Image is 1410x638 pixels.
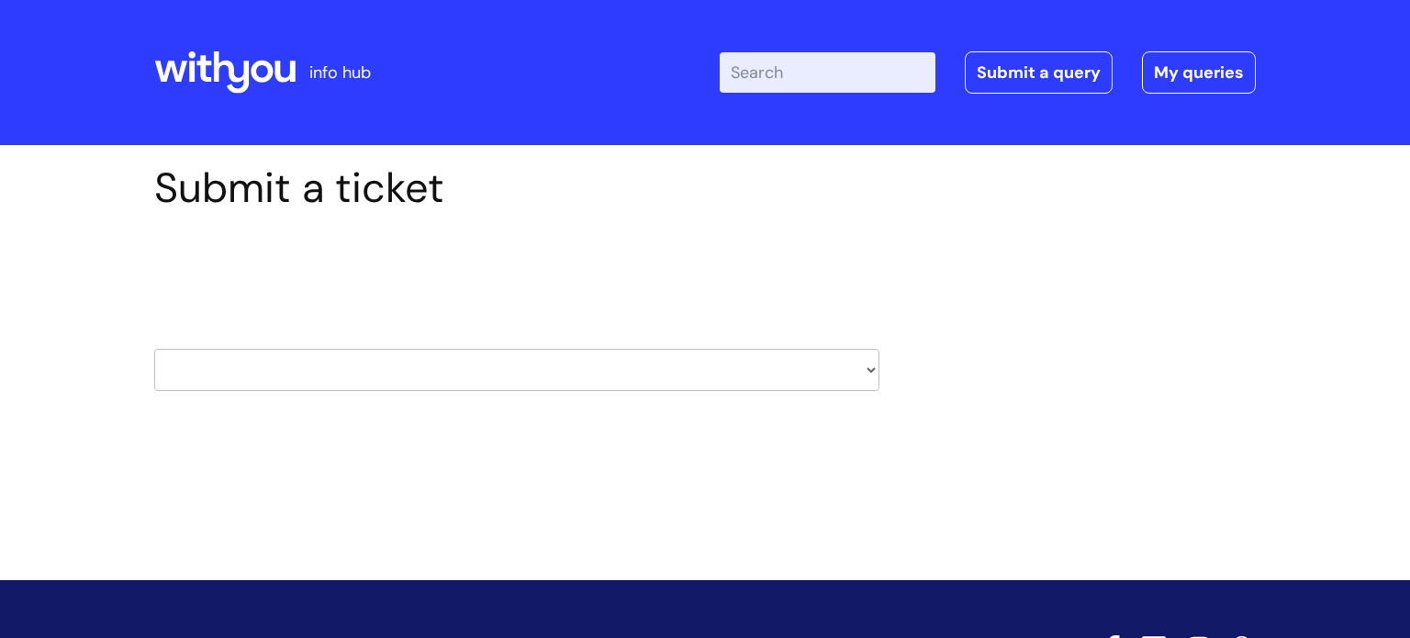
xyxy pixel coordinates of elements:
[1142,51,1256,94] a: My queries
[965,51,1113,94] a: Submit a query
[154,163,879,213] h1: Submit a ticket
[154,255,879,289] h2: Select issue type
[309,58,371,87] p: info hub
[720,52,935,93] input: Search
